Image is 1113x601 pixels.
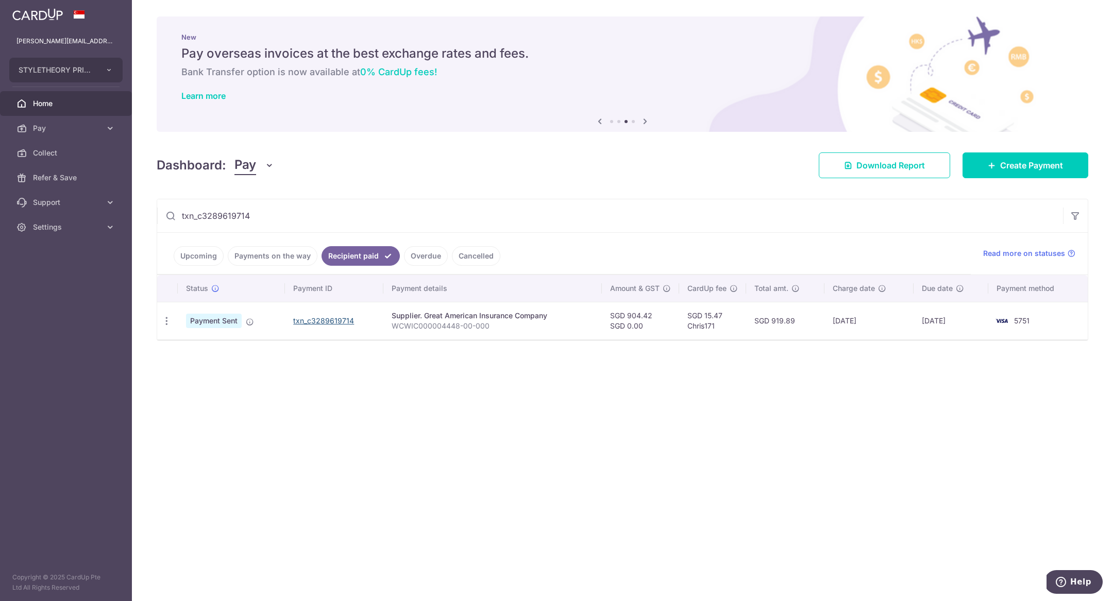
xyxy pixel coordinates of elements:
[181,66,1064,78] h6: Bank Transfer option is now available at
[16,36,115,46] p: [PERSON_NAME][EMAIL_ADDRESS][DOMAIN_NAME]
[360,66,437,77] span: 0% CardUp fees!
[687,283,727,294] span: CardUp fee
[914,302,988,339] td: [DATE]
[988,275,1088,302] th: Payment method
[322,246,400,266] a: Recipient paid
[186,314,242,328] span: Payment Sent
[754,283,788,294] span: Total amt.
[833,283,875,294] span: Charge date
[33,197,101,208] span: Support
[228,246,317,266] a: Payments on the way
[824,302,914,339] td: [DATE]
[392,321,594,331] p: WCWIC000004448-00-000
[746,302,824,339] td: SGD 919.89
[181,45,1064,62] h5: Pay overseas invoices at the best exchange rates and fees.
[33,222,101,232] span: Settings
[819,152,950,178] a: Download Report
[234,156,256,175] span: Pay
[19,65,95,75] span: STYLETHEORY PRIVATE LIMITED
[33,98,101,109] span: Home
[922,283,953,294] span: Due date
[33,148,101,158] span: Collect
[157,16,1088,132] img: International Invoice Banner
[157,156,226,175] h4: Dashboard:
[1047,570,1103,596] iframe: Opens a widget where you can find more information
[679,302,746,339] td: SGD 15.47 Chris171
[392,311,594,321] div: Supplier. Great American Insurance Company
[610,283,660,294] span: Amount & GST
[452,246,500,266] a: Cancelled
[12,8,63,21] img: CardUp
[293,316,354,325] a: txn_c3289619714
[33,123,101,133] span: Pay
[404,246,448,266] a: Overdue
[33,173,101,183] span: Refer & Save
[157,199,1063,232] input: Search by recipient name, payment id or reference
[9,58,123,82] button: STYLETHEORY PRIVATE LIMITED
[963,152,1088,178] a: Create Payment
[1014,316,1030,325] span: 5751
[856,159,925,171] span: Download Report
[285,275,383,302] th: Payment ID
[602,302,679,339] td: SGD 904.42 SGD 0.00
[983,248,1075,259] a: Read more on statuses
[991,315,1012,327] img: Bank Card
[186,283,208,294] span: Status
[181,33,1064,41] p: New
[234,156,274,175] button: Pay
[181,91,226,101] a: Learn more
[983,248,1065,259] span: Read more on statuses
[1000,159,1063,171] span: Create Payment
[383,275,602,302] th: Payment details
[174,246,224,266] a: Upcoming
